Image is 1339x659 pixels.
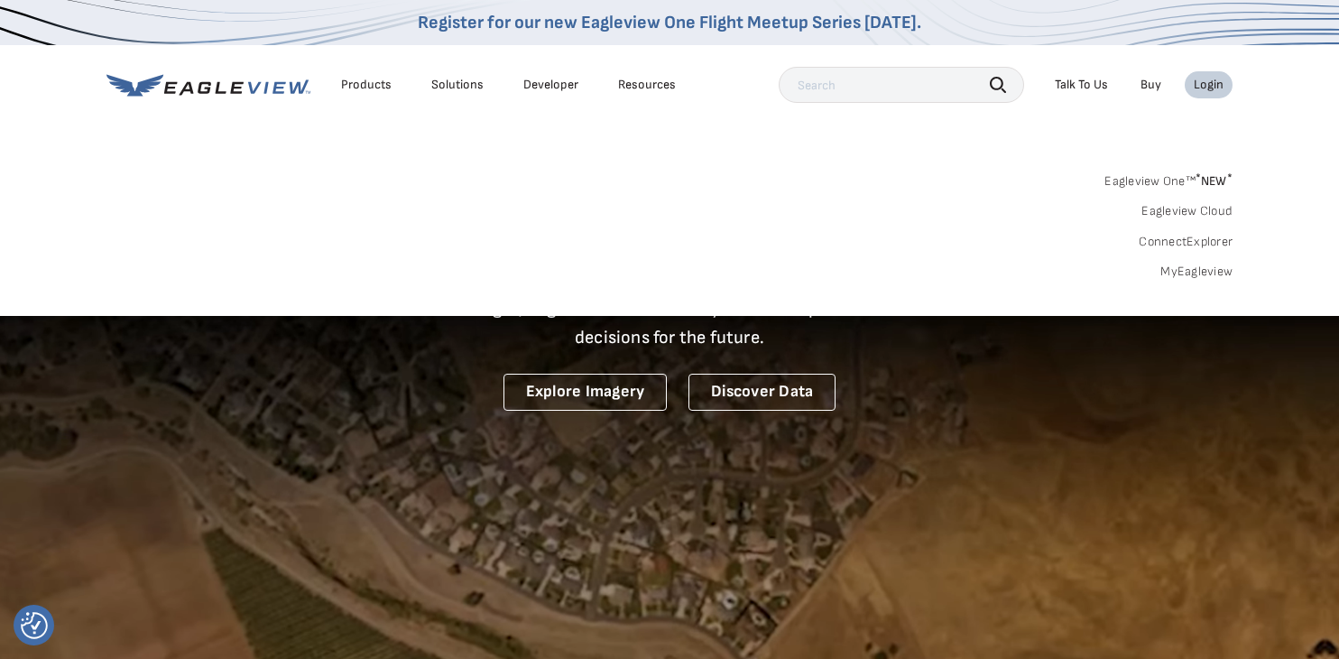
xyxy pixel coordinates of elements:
[1196,173,1233,189] span: NEW
[523,77,578,93] a: Developer
[688,374,836,411] a: Discover Data
[1139,234,1233,250] a: ConnectExplorer
[418,12,921,33] a: Register for our new Eagleview One Flight Meetup Series [DATE].
[779,67,1024,103] input: Search
[431,77,484,93] div: Solutions
[1160,264,1233,280] a: MyEagleview
[1104,168,1233,189] a: Eagleview One™*NEW*
[21,612,48,639] img: Revisit consent button
[618,77,676,93] div: Resources
[1055,77,1108,93] div: Talk To Us
[341,77,392,93] div: Products
[1194,77,1224,93] div: Login
[1140,77,1161,93] a: Buy
[503,374,668,411] a: Explore Imagery
[21,612,48,639] button: Consent Preferences
[1141,203,1233,219] a: Eagleview Cloud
